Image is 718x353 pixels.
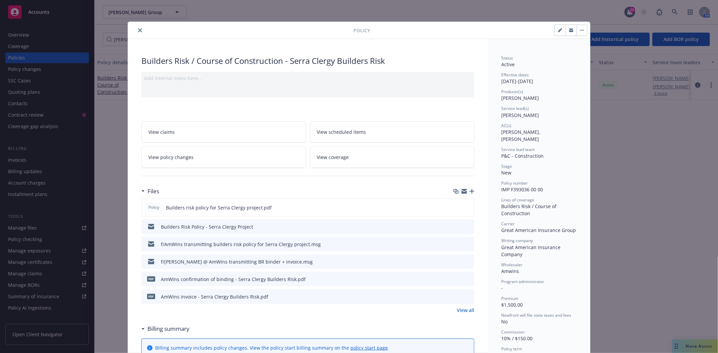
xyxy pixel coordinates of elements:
[466,258,472,265] button: preview file
[148,128,175,135] span: View claims
[501,318,508,325] span: No
[136,26,144,34] button: close
[465,204,471,211] button: preview file
[501,238,533,243] span: Writing company
[466,223,472,230] button: preview file
[501,186,543,193] span: IMP F393036 00 00
[501,335,533,342] span: 10% / $150.00
[161,276,306,283] div: AmWins confirmation of binding - Serra Clergy Builders Risk.pdf
[141,147,306,168] a: View policy changes
[166,204,272,211] span: Builders risk policy for Serra Clergy project.pdf
[501,123,511,128] span: AC(s)
[161,258,313,265] div: f/[PERSON_NAME] @ AmWins transmitting BR binder + invoice.msg
[466,293,472,300] button: preview file
[501,244,562,258] span: Great American Insurance Company
[501,279,544,284] span: Program administrator
[317,154,349,161] span: View coverage
[350,345,388,351] a: policy start page
[501,89,523,94] span: Producer(s)
[501,262,522,268] span: Wholesaler
[457,307,474,314] a: View all
[310,147,475,168] a: View coverage
[455,258,460,265] button: download file
[317,128,366,135] span: View scheduled items
[455,276,460,283] button: download file
[161,223,253,230] div: Builders Risk Policy - Serra Clergy Project
[501,112,539,118] span: [PERSON_NAME]
[141,55,474,67] div: Builders Risk / Course of Construction - Serra Clergy Builders Risk
[501,329,524,335] span: Commission
[501,55,513,61] span: Status
[501,312,571,318] span: Newfront will file state taxes and fees
[501,296,518,301] span: Premium
[501,153,544,159] span: P&C - Construction
[147,276,155,281] span: pdf
[353,27,370,34] span: Policy
[501,203,577,217] div: Builders Risk / Course of Construction
[501,227,576,233] span: Great American Insurance Group
[501,169,511,176] span: New
[155,344,389,351] div: Billing summary includes policy changes. View the policy start billing summary on the .
[147,324,190,333] h3: Billing summary
[466,276,472,283] button: preview file
[141,121,306,143] a: View claims
[501,147,535,152] span: Service lead team
[141,324,190,333] div: Billing summary
[310,121,475,143] a: View scheduled items
[501,61,515,68] span: Active
[147,187,159,196] h3: Files
[501,346,522,352] span: Policy term
[466,241,472,248] button: preview file
[455,293,460,300] button: download file
[501,221,515,227] span: Carrier
[454,204,460,211] button: download file
[501,268,519,274] span: Amwins
[455,241,460,248] button: download file
[501,163,512,169] span: Stage
[147,294,155,299] span: pdf
[144,75,472,82] div: Add internal notes here...
[147,204,161,210] span: Policy
[501,129,542,142] span: [PERSON_NAME], [PERSON_NAME]
[161,241,321,248] div: f/AmWins transmitting builders risk policy for Serra Clergy project.msg
[161,293,268,300] div: AmWins invoice - Serra Clergy Builders Risk.pdf
[501,72,529,78] span: Effective dates
[501,106,529,111] span: Service lead(s)
[148,154,194,161] span: View policy changes
[501,197,534,203] span: Lines of coverage
[455,223,460,230] button: download file
[501,285,503,291] span: -
[141,187,159,196] div: Files
[501,302,523,308] span: $1,500.00
[501,180,528,186] span: Policy number
[501,95,539,101] span: [PERSON_NAME]
[501,72,577,85] div: [DATE] - [DATE]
